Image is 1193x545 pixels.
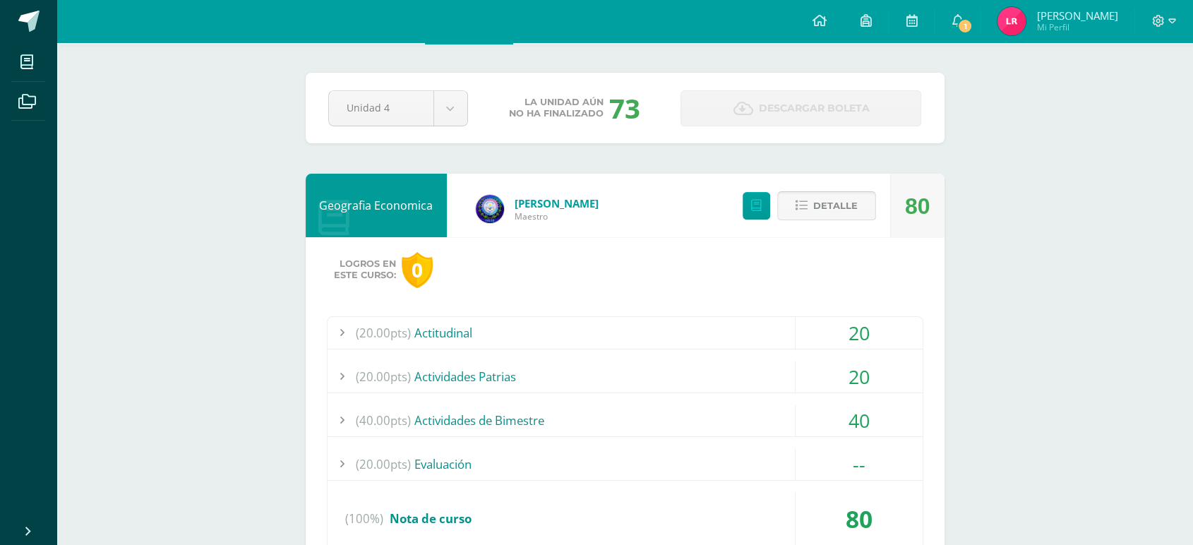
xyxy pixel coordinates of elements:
div: 40 [796,405,923,436]
a: Unidad 4 [329,91,467,126]
span: Nota de curso [390,510,472,527]
div: 73 [609,90,640,126]
div: -- [796,448,923,480]
span: [PERSON_NAME] [1036,8,1117,23]
span: Logros en este curso: [334,258,396,281]
span: Maestro [515,210,599,222]
img: 964ca9894ede580144e497e08e3aa946.png [997,7,1026,35]
span: (20.00pts) [356,448,411,480]
div: 20 [796,361,923,393]
span: (20.00pts) [356,317,411,349]
span: Descargar boleta [758,91,869,126]
div: Actitudinal [328,317,923,349]
span: (20.00pts) [356,361,411,393]
span: Detalle [813,193,858,219]
span: Mi Perfil [1036,21,1117,33]
div: Evaluación [328,448,923,480]
img: 38991008722c8d66f2d85f4b768620e4.png [476,195,504,223]
div: Actividades de Bimestre [328,405,923,436]
div: 80 [905,174,930,238]
a: [PERSON_NAME] [515,196,599,210]
span: Unidad 4 [347,91,416,124]
div: 20 [796,317,923,349]
div: 0 [402,252,433,288]
div: Geografia Economica [306,174,447,237]
span: 1 [957,18,973,34]
button: Detalle [777,191,876,220]
span: (40.00pts) [356,405,411,436]
span: La unidad aún no ha finalizado [509,97,604,119]
div: Actividades Patrias [328,361,923,393]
